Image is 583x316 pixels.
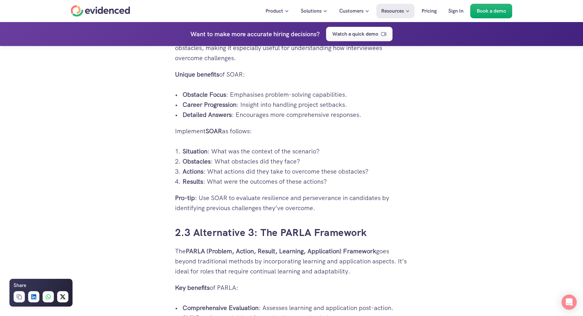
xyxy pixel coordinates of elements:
strong: SOAR [206,127,222,135]
p: The goes beyond traditional methods by incorporating learning and application aspects. It’s ideal... [175,246,408,276]
div: Open Intercom Messenger [562,295,577,310]
p: Pricing [422,7,437,15]
strong: Actions [183,167,203,175]
a: Home [71,5,130,17]
strong: Key benefits [175,284,210,292]
strong: Results [183,177,203,186]
p: : Emphasises problem-solving capabilities. [183,89,408,100]
strong: Situation [183,147,207,155]
p: : What were the outcomes of these actions? [183,176,408,187]
strong: Unique benefits [175,70,219,78]
p: : What actions did they take to overcome these obstacles? [183,166,408,176]
p: Product [265,7,283,15]
a: Pricing [417,4,441,18]
p: Sign In [448,7,463,15]
p: : What was the context of the scenario? [183,146,408,156]
p: : Insight into handling project setbacks. [183,100,408,110]
p: Implement as follows: [175,126,408,136]
strong: Comprehensive Evaluation [183,304,259,312]
p: Resources [381,7,404,15]
a: Book a demo [470,4,512,18]
a: Sign In [444,4,468,18]
p: Customers [339,7,364,15]
p: of SOAR: [175,69,408,79]
strong: Obstacle Focus [183,90,226,99]
p: of PARLA: [175,283,408,293]
strong: PARLA (Problem, Action, Result, Learning, Application) Framework [186,247,376,255]
strong: Obstacles [183,157,211,165]
p: Watch a quick demo [332,30,378,38]
a: 2.3 Alternative 3: The PARLA Framework [175,226,367,239]
p: : Assesses learning and application post-action. [183,303,408,313]
a: Watch a quick demo [326,27,393,41]
strong: Pro-tip [175,194,195,202]
h6: Share [14,281,26,290]
strong: Career Progression [183,101,236,109]
p: : What obstacles did they face? [183,156,408,166]
p: Solutions [301,7,322,15]
p: : Encourages more comprehensive responses. [183,110,408,120]
p: : Use SOAR to evaluate resilience and perseverance in candidates by identifying previous challeng... [175,193,408,213]
p: Book a demo [477,7,506,15]
strong: Detailed Answers [183,111,232,119]
h4: Want to make more accurate hiring decisions? [190,29,320,39]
